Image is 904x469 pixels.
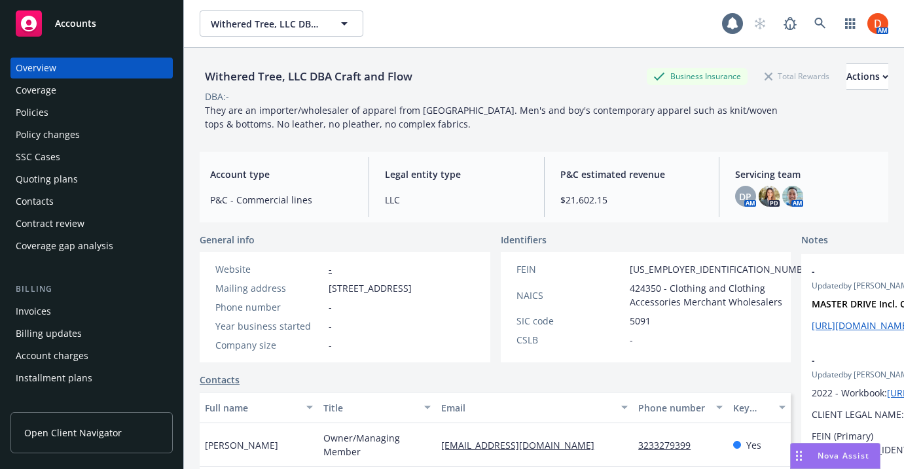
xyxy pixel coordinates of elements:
[633,392,727,423] button: Phone number
[215,281,323,295] div: Mailing address
[10,5,173,42] a: Accounts
[200,392,318,423] button: Full name
[329,263,332,275] a: -
[10,235,173,256] a: Coverage gap analysis
[10,80,173,101] a: Coverage
[16,80,56,101] div: Coverage
[215,319,323,333] div: Year business started
[16,124,80,145] div: Policy changes
[501,233,547,247] span: Identifiers
[16,345,88,366] div: Account charges
[200,10,363,37] button: Withered Tree, LLC DBA Craft and Flow
[735,167,878,181] span: Servicing team
[801,233,828,249] span: Notes
[10,102,173,123] a: Policies
[329,300,332,314] span: -
[10,213,173,234] a: Contract review
[728,392,791,423] button: Key contact
[16,235,113,256] div: Coverage gap analysis
[16,323,82,344] div: Billing updates
[516,333,624,347] div: CSLB
[746,438,761,452] span: Yes
[16,368,92,389] div: Installment plans
[758,68,836,84] div: Total Rewards
[10,124,173,145] a: Policy changes
[16,169,78,190] div: Quoting plans
[790,443,880,469] button: Nova Assist
[10,191,173,212] a: Contacts
[630,314,651,328] span: 5091
[329,338,332,352] span: -
[10,368,173,389] a: Installment plans
[215,262,323,276] div: Website
[215,300,323,314] div: Phone number
[560,167,703,181] span: P&C estimated revenue
[215,338,323,352] div: Company size
[323,431,431,459] span: Owner/Managing Member
[24,426,122,440] span: Open Client Navigator
[867,13,888,34] img: photo
[846,63,888,90] button: Actions
[200,233,255,247] span: General info
[516,288,624,302] div: NAICS
[10,345,173,366] a: Account charges
[807,10,833,37] a: Search
[211,17,324,31] span: Withered Tree, LLC DBA Craft and Flow
[16,191,54,212] div: Contacts
[210,193,353,207] span: P&C - Commercial lines
[818,450,869,461] span: Nova Assist
[436,392,633,423] button: Email
[647,68,748,84] div: Business Insurance
[205,90,229,103] div: DBA: -
[385,167,528,181] span: Legal entity type
[782,186,803,207] img: photo
[560,193,703,207] span: $21,602.15
[16,58,56,78] div: Overview
[329,281,412,295] span: [STREET_ADDRESS]
[323,401,417,415] div: Title
[200,373,240,387] a: Contacts
[516,262,624,276] div: FEIN
[10,323,173,344] a: Billing updates
[16,147,60,167] div: SSC Cases
[16,213,84,234] div: Contract review
[733,401,771,415] div: Key contact
[200,68,418,85] div: Withered Tree, LLC DBA Craft and Flow
[16,102,48,123] div: Policies
[791,443,807,468] div: Drag to move
[10,283,173,296] div: Billing
[638,401,708,415] div: Phone number
[210,167,353,181] span: Account type
[747,10,773,37] a: Start snowing
[10,58,173,78] a: Overview
[205,438,278,452] span: [PERSON_NAME]
[10,147,173,167] a: SSC Cases
[318,392,437,423] button: Title
[205,104,780,130] span: They are an importer/wholesaler of apparel from [GEOGRAPHIC_DATA]. Men's and boy's contemporary a...
[630,262,817,276] span: [US_EMPLOYER_IDENTIFICATION_NUMBER]
[837,10,863,37] a: Switch app
[441,401,613,415] div: Email
[630,281,817,309] span: 424350 - Clothing and Clothing Accessories Merchant Wholesalers
[55,18,96,29] span: Accounts
[329,319,332,333] span: -
[516,314,624,328] div: SIC code
[630,333,633,347] span: -
[385,193,528,207] span: LLC
[759,186,780,207] img: photo
[10,301,173,322] a: Invoices
[205,401,298,415] div: Full name
[16,301,51,322] div: Invoices
[638,439,701,451] a: 3233279399
[846,64,888,89] div: Actions
[777,10,803,37] a: Report a Bug
[10,169,173,190] a: Quoting plans
[739,190,751,203] span: DP
[441,439,605,451] a: [EMAIL_ADDRESS][DOMAIN_NAME]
